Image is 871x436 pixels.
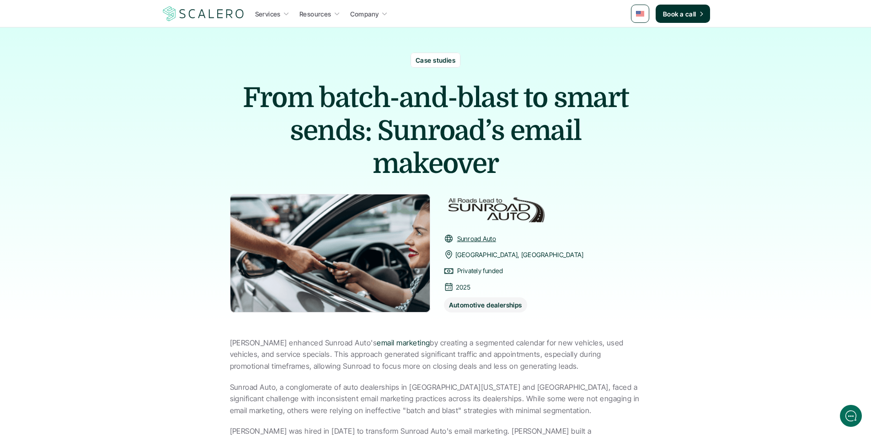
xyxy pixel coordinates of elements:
span: to [524,81,547,114]
span: Sunroad’s [377,114,504,147]
span: smart [554,81,628,114]
p: Resources [299,9,331,19]
span: We run on Gist [76,320,116,326]
p: Privately funded [457,265,503,276]
p: Services [255,9,281,19]
button: New conversation [14,121,169,140]
img: Scalero company logotype [161,5,246,22]
h2: Let us know if we can help with lifecycle marketing. [14,61,169,105]
h1: Hi! Welcome to [GEOGRAPHIC_DATA]. [14,44,169,59]
span: sends: [290,114,371,147]
p: Automotive dealerships [449,300,522,310]
p: [GEOGRAPHIC_DATA], [GEOGRAPHIC_DATA] [455,249,584,260]
p: [PERSON_NAME] enhanced Sunroad Auto's by creating a segmented calendar for new vehicles, used veh... [230,337,641,372]
p: 2025 [456,281,471,293]
span: New conversation [59,127,110,134]
a: Sunroad Auto [457,235,496,242]
p: Company [350,9,379,19]
a: Book a call [656,5,710,23]
span: makeover [373,147,499,180]
iframe: gist-messenger-bubble-iframe [840,405,862,427]
p: Sunroad Auto, a conglomerate of auto dealerships in [GEOGRAPHIC_DATA][US_STATE] and [GEOGRAPHIC_D... [230,382,641,417]
span: email [510,114,581,147]
p: Case studies [416,55,455,65]
p: Book a call [663,9,696,19]
a: email marketing [377,338,430,347]
span: From [243,81,313,114]
span: batch-and-blast [319,81,518,114]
